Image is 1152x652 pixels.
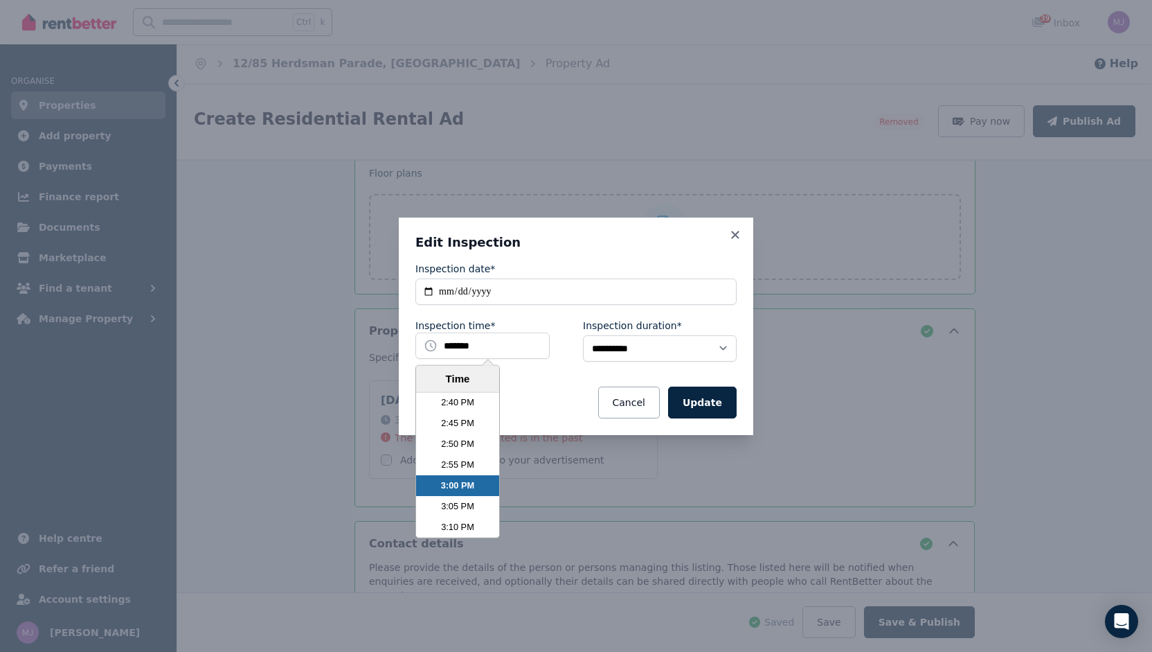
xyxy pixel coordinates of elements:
li: 2:55 PM [416,455,499,475]
li: 2:50 PM [416,434,499,455]
li: 2:45 PM [416,413,499,434]
div: Open Intercom Messenger [1105,605,1138,638]
li: 2:40 PM [416,392,499,413]
li: 3:05 PM [416,496,499,517]
h3: Edit Inspection [415,234,737,251]
div: Time [420,371,496,387]
button: Cancel [598,387,660,418]
label: Inspection date* [415,262,495,276]
label: Inspection duration* [583,319,682,333]
button: Update [668,387,737,418]
ul: Time [416,393,499,538]
li: 3:00 PM [416,475,499,496]
li: 3:10 PM [416,517,499,538]
label: Inspection time* [415,319,495,333]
